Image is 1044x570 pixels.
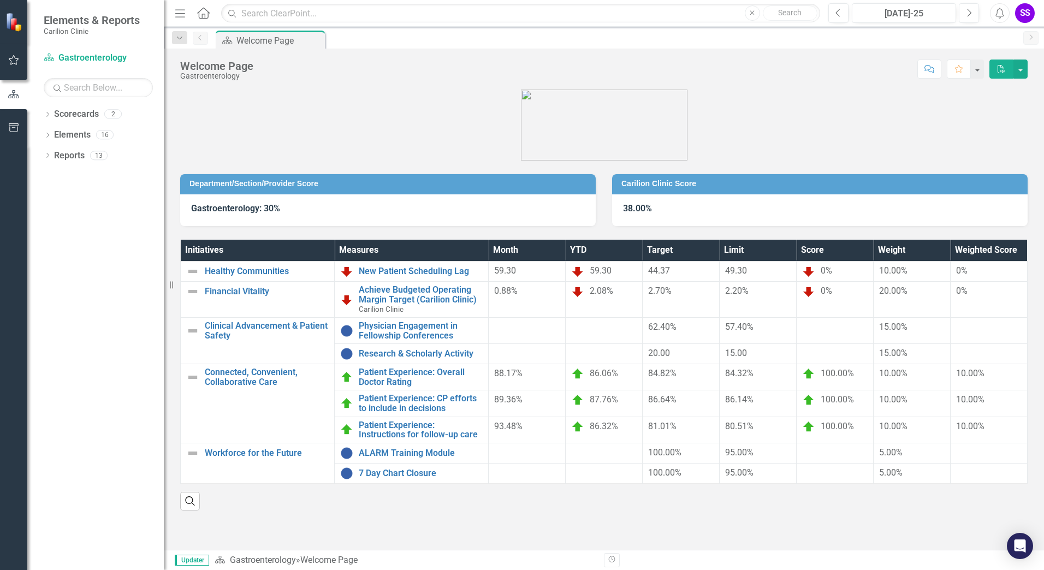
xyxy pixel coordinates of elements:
[181,364,335,443] td: Double-Click to Edit Right Click for Context Menu
[725,322,754,332] span: 57.40%
[821,368,854,378] span: 100.00%
[725,265,747,276] span: 49.30
[340,397,353,410] img: On Target
[335,282,489,318] td: Double-Click to Edit Right Click for Context Menu
[359,394,483,413] a: Patient Experience: CP efforts to include in decisions
[335,463,489,483] td: Double-Click to Edit Right Click for Context Menu
[359,321,483,340] a: Physician Engagement in Fellowship Conferences
[802,285,815,298] img: Below Plan
[1007,533,1033,559] div: Open Intercom Messenger
[521,90,687,161] img: carilion%20clinic%20logo%202.0.png
[494,265,516,276] span: 59.30
[802,420,815,434] img: On Target
[340,347,353,360] img: No Information
[340,324,353,337] img: No Information
[648,467,681,478] span: 100.00%
[186,324,199,337] img: Not Defined
[821,286,832,296] span: 0%
[104,110,122,119] div: 2
[44,52,153,64] a: Gastroenterology
[648,447,681,458] span: 100.00%
[54,150,85,162] a: Reports
[879,467,903,478] span: 5.00%
[300,555,358,565] div: Welcome Page
[335,364,489,390] td: Double-Click to Edit Right Click for Context Menu
[494,368,523,378] span: 88.17%
[802,367,815,381] img: On Target
[802,394,815,407] img: On Target
[181,443,335,483] td: Double-Click to Edit Right Click for Context Menu
[186,371,199,384] img: Not Defined
[189,180,590,188] h3: Department/Section/Provider Score
[590,395,618,405] span: 87.76%
[181,318,335,364] td: Double-Click to Edit Right Click for Context Menu
[340,371,353,384] img: On Target
[359,266,483,276] a: New Patient Scheduling Lag
[54,129,91,141] a: Elements
[54,108,99,121] a: Scorecards
[725,368,754,378] span: 84.32%
[879,322,907,332] span: 15.00%
[763,5,817,21] button: Search
[956,286,968,296] span: 0%
[648,421,677,431] span: 81.01%
[230,555,296,565] a: Gastroenterology
[571,420,584,434] img: On Target
[648,368,677,378] span: 84.82%
[879,394,907,405] span: 10.00%
[956,265,968,276] span: 0%
[335,318,489,344] td: Double-Click to Edit Right Click for Context Menu
[340,293,353,306] img: Below Plan
[181,282,335,318] td: Double-Click to Edit Right Click for Context Menu
[494,421,523,431] span: 93.48%
[205,321,329,340] a: Clinical Advancement & Patient Safety
[590,421,618,431] span: 86.32%
[725,447,754,458] span: 95.00%
[191,203,280,213] strong: Gastroenterology: 30%
[623,203,652,213] strong: 38.00%
[648,322,677,332] span: 62.40%
[236,34,322,48] div: Welcome Page
[186,265,199,278] img: Not Defined
[215,554,596,567] div: »
[821,421,854,431] span: 100.00%
[956,394,984,405] span: 10.00%
[1015,3,1035,23] button: SS
[359,448,483,458] a: ALARM Training Module
[180,72,253,80] div: Gastroenterology
[205,266,329,276] a: Healthy Communities
[571,265,584,278] img: Below Plan
[802,265,815,278] img: Below Plan
[778,8,802,17] span: Search
[5,13,25,32] img: ClearPoint Strategy
[359,305,404,313] span: Carilion Clinic
[725,421,754,431] span: 80.51%
[340,265,353,278] img: Below Plan
[359,285,483,304] a: Achieve Budgeted Operating Margin Target (Carilion Clinic)
[186,285,199,298] img: Not Defined
[205,287,329,296] a: Financial Vitality
[494,394,523,405] span: 89.36%
[44,27,140,35] small: Carilion Clinic
[186,447,199,460] img: Not Defined
[335,344,489,364] td: Double-Click to Edit Right Click for Context Menu
[180,60,253,72] div: Welcome Page
[648,348,670,358] span: 20.00
[571,394,584,407] img: On Target
[359,367,483,387] a: Patient Experience: Overall Doctor Rating
[648,286,672,296] span: 2.70%
[879,265,907,276] span: 10.00%
[879,368,907,378] span: 10.00%
[956,421,984,431] span: 10.00%
[725,286,749,296] span: 2.20%
[335,417,489,443] td: Double-Click to Edit Right Click for Context Menu
[205,448,329,458] a: Workforce for the Future
[590,265,612,276] span: 59.30
[221,4,820,23] input: Search ClearPoint...
[571,367,584,381] img: On Target
[44,78,153,97] input: Search Below...
[879,348,907,358] span: 15.00%
[956,368,984,378] span: 10.00%
[879,286,907,296] span: 20.00%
